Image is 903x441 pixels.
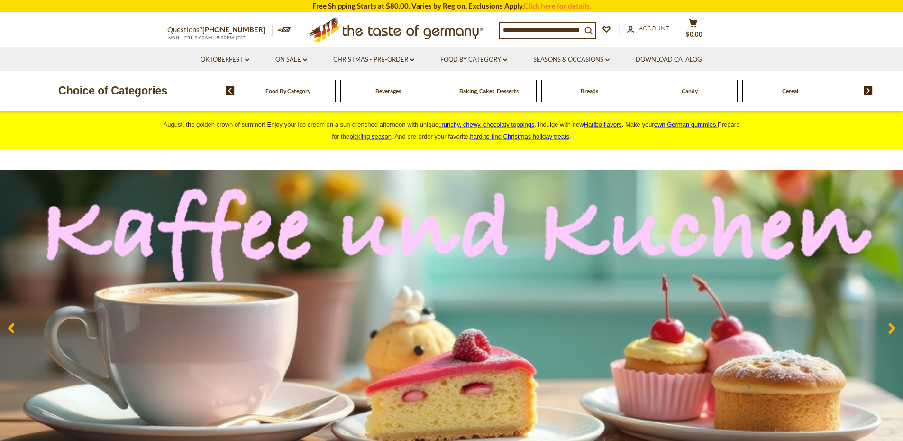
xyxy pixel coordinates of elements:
[782,87,798,94] a: Cereal
[265,87,310,94] a: Food By Category
[654,121,718,128] a: own German gummies.
[581,87,598,94] a: Breads
[470,133,570,140] a: hard-to-find Christmas holiday treats
[201,55,249,65] a: Oktoberfest
[440,55,507,65] a: Food By Category
[584,121,622,128] a: Haribo flavors
[375,87,401,94] a: Beverages
[164,121,740,140] span: August, the golden crown of summer! Enjoy your ice cream on a sun-drenched afternoon with unique ...
[459,87,519,94] a: Baking, Cakes, Desserts
[864,86,873,95] img: next arrow
[438,121,535,128] a: crunchy, chewy, chocolaty toppings
[682,87,698,94] a: Candy
[627,23,669,34] a: Account
[275,55,307,65] a: On Sale
[636,55,702,65] a: Download Catalog
[524,1,591,10] a: Click here for details.
[333,55,414,65] a: Christmas - PRE-ORDER
[349,133,392,140] a: pickling season
[654,121,716,128] span: own German gummies
[686,30,702,38] span: $0.00
[226,86,235,95] img: previous arrow
[202,25,265,34] a: [PHONE_NUMBER]
[470,133,571,140] span: .
[679,19,708,42] button: $0.00
[441,121,534,128] span: runchy, chewy, chocolaty toppings
[167,24,273,36] p: Questions?
[639,24,669,32] span: Account
[533,55,610,65] a: Seasons & Occasions
[167,35,248,40] span: MON - FRI, 9:00AM - 5:00PM (EST)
